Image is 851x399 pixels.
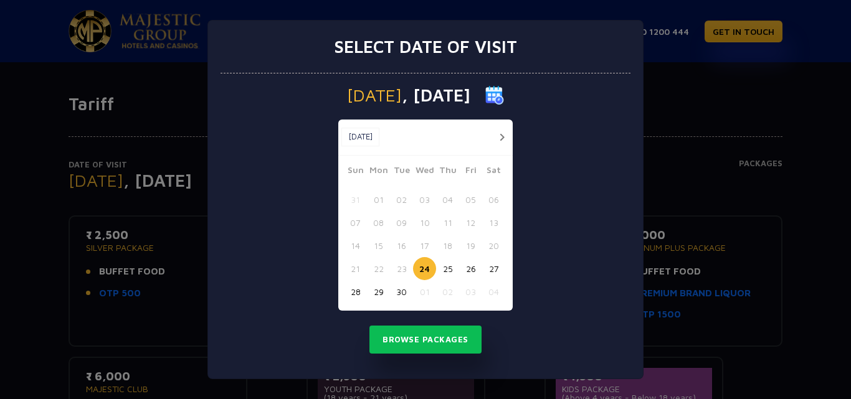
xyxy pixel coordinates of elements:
[459,211,482,234] button: 12
[459,163,482,181] span: Fri
[344,163,367,181] span: Sun
[402,87,470,104] span: , [DATE]
[347,87,402,104] span: [DATE]
[344,257,367,280] button: 21
[482,211,505,234] button: 13
[436,211,459,234] button: 11
[436,163,459,181] span: Thu
[482,234,505,257] button: 20
[367,211,390,234] button: 08
[482,163,505,181] span: Sat
[413,280,436,303] button: 01
[344,234,367,257] button: 14
[485,86,504,105] img: calender icon
[413,188,436,211] button: 03
[482,280,505,303] button: 04
[436,188,459,211] button: 04
[436,257,459,280] button: 25
[367,280,390,303] button: 29
[334,36,517,57] h3: Select date of visit
[367,163,390,181] span: Mon
[390,280,413,303] button: 30
[390,163,413,181] span: Tue
[390,188,413,211] button: 02
[482,188,505,211] button: 06
[413,163,436,181] span: Wed
[459,280,482,303] button: 03
[344,211,367,234] button: 07
[367,257,390,280] button: 22
[413,211,436,234] button: 10
[436,280,459,303] button: 02
[459,188,482,211] button: 05
[459,234,482,257] button: 19
[436,234,459,257] button: 18
[459,257,482,280] button: 26
[390,234,413,257] button: 16
[390,257,413,280] button: 23
[344,280,367,303] button: 28
[413,257,436,280] button: 24
[413,234,436,257] button: 17
[367,188,390,211] button: 01
[369,326,482,354] button: Browse Packages
[341,128,379,146] button: [DATE]
[344,188,367,211] button: 31
[482,257,505,280] button: 27
[390,211,413,234] button: 09
[367,234,390,257] button: 15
